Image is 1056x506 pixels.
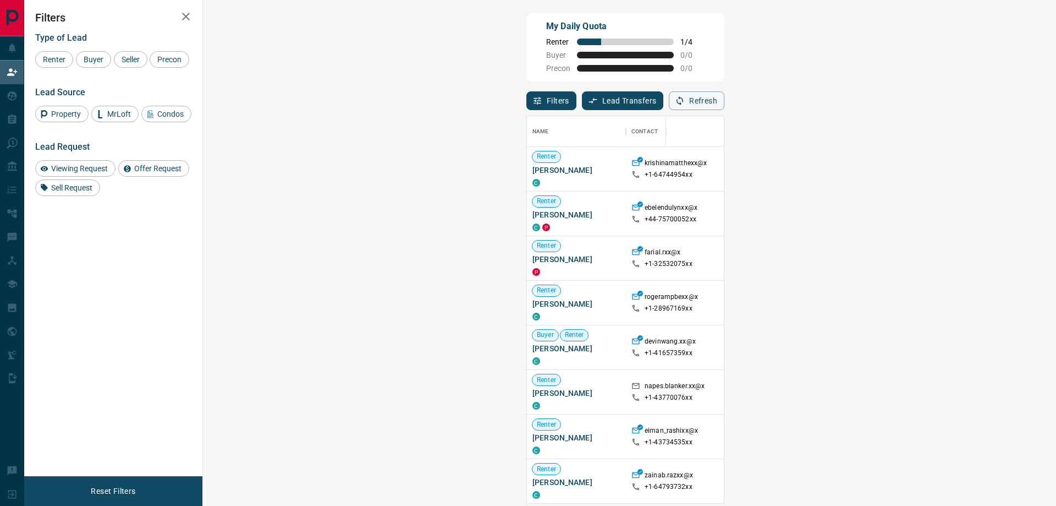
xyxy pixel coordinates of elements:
span: [PERSON_NAME] [532,254,620,265]
span: [PERSON_NAME] [532,343,620,354]
div: Buyer [76,51,111,68]
p: krishinamatthexx@x [645,159,707,170]
span: Renter [532,152,560,161]
span: Precon [546,64,570,73]
span: Renter [532,241,560,251]
span: 0 / 0 [680,64,705,73]
div: condos.ca [532,313,540,320]
p: +1- 41657359xx [645,349,692,358]
button: Refresh [669,91,724,110]
div: property.ca [532,268,540,276]
p: +1- 32532075xx [645,259,692,269]
p: napes.blanker.xx@x [645,382,705,393]
span: MrLoft [103,110,135,118]
span: Renter [560,330,588,340]
span: Renter [546,37,570,46]
div: property.ca [542,224,550,231]
span: [PERSON_NAME] [532,165,620,176]
div: Condos [141,106,191,122]
span: 0 / 0 [680,51,705,59]
div: Viewing Request [35,160,116,177]
p: eiman_rashixx@x [645,426,698,438]
div: Contact [631,116,658,147]
span: Renter [532,197,560,206]
span: Seller [118,55,144,64]
div: condos.ca [532,224,540,231]
p: devinwang.xx@x [645,337,696,349]
p: zainab.razxx@x [645,471,693,482]
p: +1- 64793732xx [645,482,692,492]
span: Property [47,110,85,118]
span: [PERSON_NAME] [532,432,620,443]
div: Renter [35,51,73,68]
span: Lead Request [35,142,90,152]
div: Precon [150,51,189,68]
p: +1- 28967169xx [645,304,692,313]
button: Lead Transfers [582,91,664,110]
span: [PERSON_NAME] [532,298,620,309]
span: Renter [532,376,560,385]
span: Renter [39,55,69,64]
p: +1- 64744954xx [645,170,692,179]
h2: Filters [35,11,191,24]
div: condos.ca [532,402,540,410]
p: +1- 43770076xx [645,393,692,402]
div: condos.ca [532,357,540,365]
span: Renter [532,286,560,295]
span: [PERSON_NAME] [532,388,620,399]
span: 1 / 4 [680,37,705,46]
p: +44- 75700052xx [645,215,696,224]
button: Reset Filters [84,482,142,500]
div: condos.ca [532,447,540,454]
div: condos.ca [532,179,540,187]
span: Condos [153,110,188,118]
span: Renter [532,420,560,429]
p: ebelendulynxx@x [645,203,697,215]
p: rogerampbexx@x [645,292,698,304]
span: Buyer [532,330,558,340]
span: Renter [532,465,560,474]
p: farial.rxx@x [645,248,681,259]
span: Offer Request [130,164,185,173]
span: Type of Lead [35,32,87,43]
span: Buyer [80,55,107,64]
button: Filters [526,91,576,110]
div: Seller [114,51,147,68]
div: condos.ca [532,491,540,499]
div: MrLoft [91,106,139,122]
p: My Daily Quota [546,20,705,33]
p: +1- 43734535xx [645,438,692,447]
span: [PERSON_NAME] [532,477,620,488]
span: Sell Request [47,183,96,192]
span: Viewing Request [47,164,112,173]
div: Sell Request [35,179,100,196]
div: Property [35,106,89,122]
div: Name [532,116,549,147]
span: Buyer [546,51,570,59]
span: [PERSON_NAME] [532,209,620,220]
div: Offer Request [118,160,189,177]
div: Name [527,116,626,147]
span: Lead Source [35,87,85,97]
span: Precon [153,55,185,64]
